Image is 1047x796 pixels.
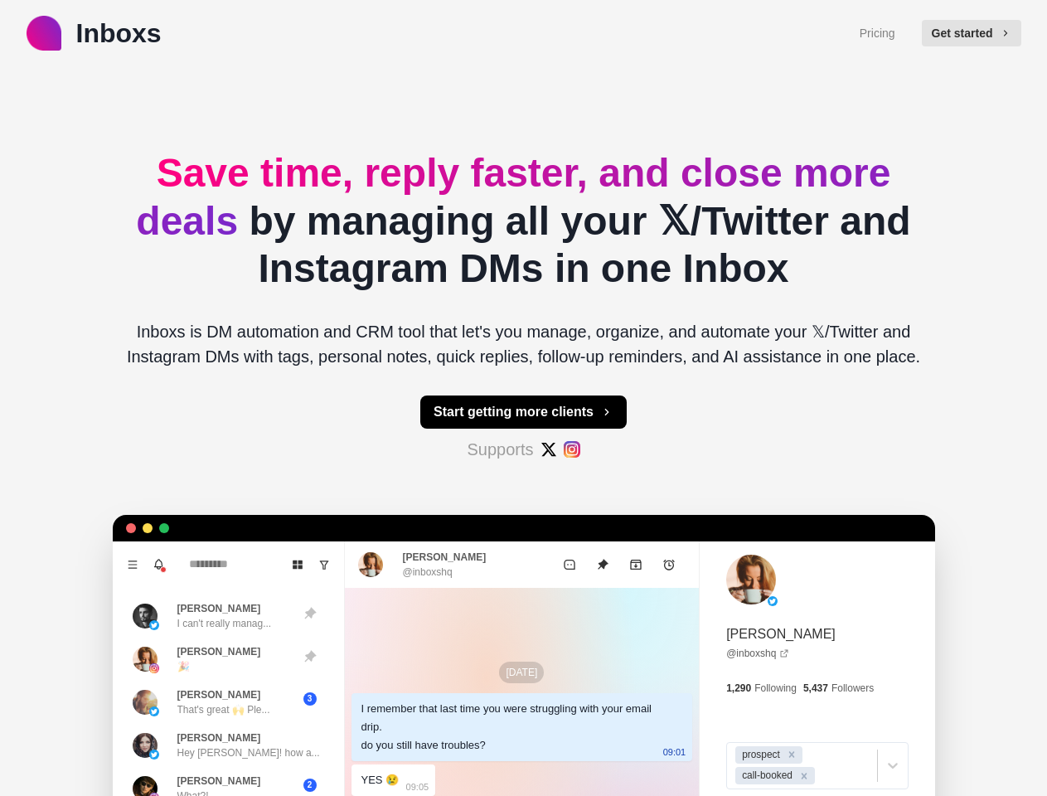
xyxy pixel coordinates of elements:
[420,396,627,429] button: Start getting more clients
[177,644,261,659] p: [PERSON_NAME]
[737,746,783,764] div: prospect
[303,692,317,706] span: 3
[133,690,158,715] img: picture
[119,551,146,578] button: Menu
[663,743,686,761] p: 09:01
[177,659,190,674] p: 🎉
[726,624,836,644] p: [PERSON_NAME]
[146,551,172,578] button: Notifications
[540,441,557,458] img: #
[177,702,270,717] p: That's great 🙌 Ple...
[303,779,317,792] span: 2
[27,13,162,53] a: logoInboxs
[467,437,533,462] p: Supports
[499,662,544,683] p: [DATE]
[311,551,337,578] button: Show unread conversations
[652,548,686,581] button: Add reminder
[754,681,797,696] p: Following
[564,441,580,458] img: #
[361,700,657,755] div: I remember that last time you were struggling with your email drip. do you still have troubles?
[284,551,311,578] button: Board View
[737,767,795,784] div: call-booked
[553,548,586,581] button: Mark as unread
[586,548,619,581] button: Unpin
[795,767,813,784] div: Remove call-booked
[768,596,778,606] img: picture
[619,548,652,581] button: Archive
[177,745,320,760] p: Hey [PERSON_NAME]! how a...
[922,20,1021,46] button: Get started
[726,681,751,696] p: 1,290
[783,746,801,764] div: Remove prospect
[136,151,890,243] span: Save time, reply faster, and close more deals
[149,620,159,630] img: picture
[803,681,828,696] p: 5,437
[361,771,400,789] div: YES 😢
[403,565,453,580] p: @inboxshq
[406,778,429,796] p: 09:05
[177,687,261,702] p: [PERSON_NAME]
[726,646,789,661] a: @inboxshq
[177,730,261,745] p: [PERSON_NAME]
[76,13,162,53] p: Inboxs
[860,25,895,42] a: Pricing
[113,149,935,293] h2: by managing all your 𝕏/Twitter and Instagram DMs in one Inbox
[177,601,261,616] p: [PERSON_NAME]
[177,616,272,631] p: I can't really manag...
[149,663,159,673] img: picture
[726,555,776,604] img: picture
[358,552,383,577] img: picture
[113,319,935,369] p: Inboxs is DM automation and CRM tool that let's you manage, organize, and automate your 𝕏/Twitter...
[133,604,158,629] img: picture
[831,681,874,696] p: Followers
[149,706,159,716] img: picture
[27,16,61,51] img: logo
[403,550,487,565] p: [PERSON_NAME]
[149,750,159,760] img: picture
[177,774,261,789] p: [PERSON_NAME]
[133,647,158,672] img: picture
[133,733,158,758] img: picture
